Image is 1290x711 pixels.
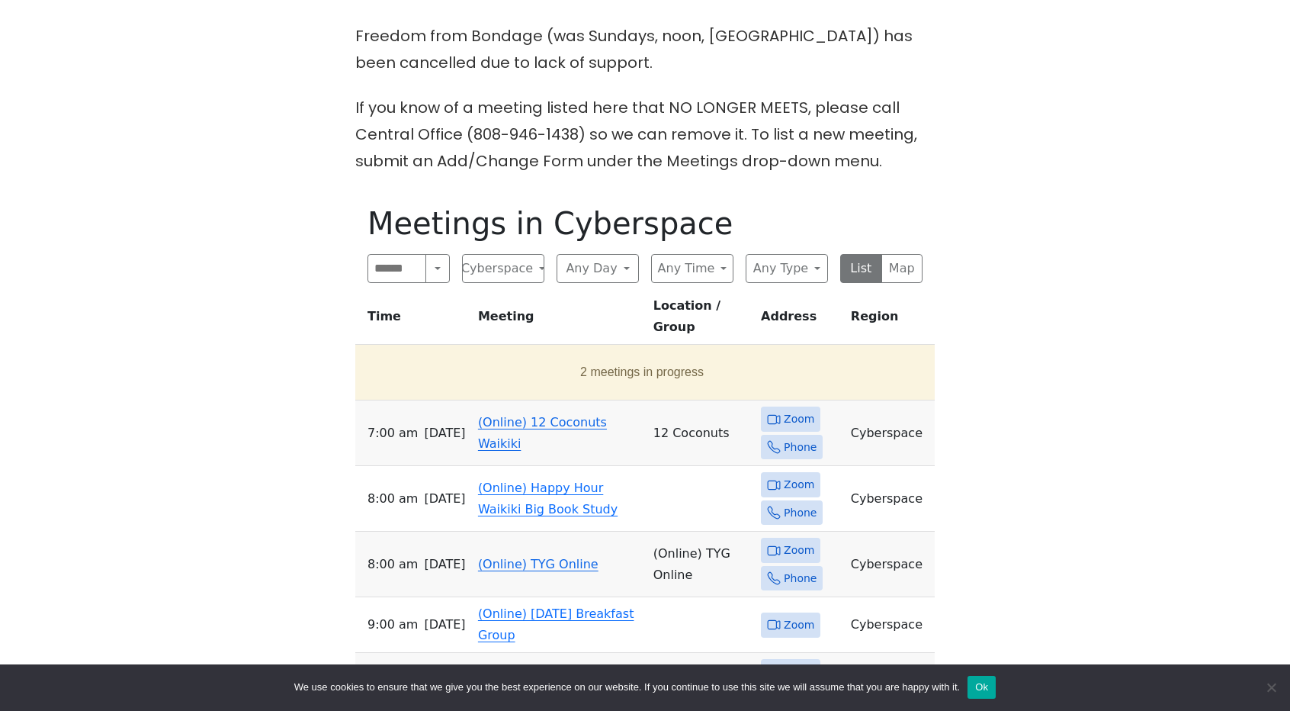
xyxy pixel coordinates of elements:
td: (Online) TYG Online [647,532,755,597]
span: Phone [784,438,817,457]
span: Zoom [784,475,814,494]
span: 7:00 AM [367,423,418,444]
button: Ok [968,676,996,699]
td: Cyberspace [845,401,935,466]
button: 2 meetings in progress [361,351,923,394]
td: Cyberspace [845,597,935,653]
span: [DATE] [424,614,465,635]
td: 12 Coconuts [647,401,755,466]
span: [DATE] [424,554,465,575]
th: Address [755,295,845,345]
th: Time [355,295,472,345]
a: (Online) [DATE] Breakfast Group [478,606,634,642]
button: Search [425,254,450,283]
button: Any Time [651,254,733,283]
span: Zoom [784,616,814,635]
span: Zoom [784,541,814,560]
a: (Online) 12 Coconuts Waikiki [478,415,607,451]
input: Search [367,254,426,283]
span: [DATE] [424,488,465,510]
span: 9:00 AM [367,614,418,635]
button: Any Type [746,254,828,283]
span: We use cookies to ensure that we give you the best experience on our website. If you continue to ... [294,680,960,695]
a: (Online) Happy Hour Waikiki Big Book Study [478,481,618,516]
td: Cyberspace [845,532,935,597]
th: Location / Group [647,295,755,345]
button: Any Day [557,254,639,283]
span: No [1263,680,1279,695]
span: Phone [784,569,817,588]
span: 8:00 AM [367,488,418,510]
p: If you know of a meeting listed here that NO LONGER MEETS, please call Central Office (808-946-14... [355,95,935,175]
th: Meeting [472,295,647,345]
button: Map [881,254,923,283]
span: Phone [784,503,817,523]
span: Zoom [784,662,814,681]
span: Zoom [784,410,814,429]
th: Region [845,295,935,345]
h1: Meetings in Cyberspace [367,205,923,242]
span: 8:00 AM [367,554,418,575]
button: Cyberspace [462,254,544,283]
a: (Online) TYG Online [478,557,598,571]
p: Freedom from Bondage (was Sundays, noon, [GEOGRAPHIC_DATA]) has been cancelled due to lack of sup... [355,23,935,76]
button: List [840,254,882,283]
span: [DATE] [424,423,465,444]
td: Cyberspace [845,466,935,532]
